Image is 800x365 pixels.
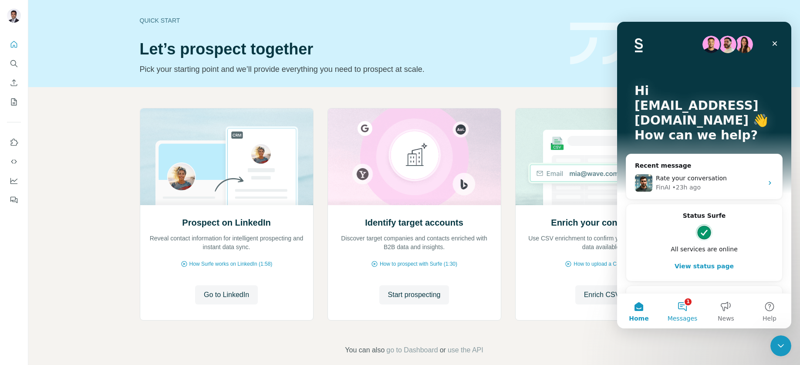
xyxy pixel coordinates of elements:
button: Use Surfe API [7,154,21,169]
span: Start prospecting [388,290,441,300]
span: Go to LinkedIn [204,290,249,300]
h2: Prospect on LinkedIn [182,216,270,229]
p: Use CSV enrichment to confirm you are using the best data available. [524,234,680,251]
img: banner [570,23,689,65]
button: My lists [7,94,21,110]
span: Enrich CSV [584,290,620,300]
p: Pick your starting point and we’ll provide everything you need to prospect at scale. [140,63,560,75]
button: Enrich CSV [575,285,629,304]
img: Prospect on LinkedIn [140,108,314,205]
h2: Enrich your contact lists [551,216,652,229]
button: Quick start [7,37,21,52]
button: Go to LinkedIn [195,285,258,304]
img: Enrich your contact lists [515,108,689,205]
iframe: To enrich screen reader interactions, please activate Accessibility in Grammarly extension settings [770,335,791,356]
button: use the API [448,345,483,355]
p: Reveal contact information for intelligent prospecting and instant data sync. [149,234,304,251]
img: Identify target accounts [327,108,501,205]
button: Start prospecting [379,285,449,304]
div: Quick start [140,16,560,25]
button: go to Dashboard [386,345,438,355]
p: Discover target companies and contacts enriched with B2B data and insights. [337,234,492,251]
button: Use Surfe on LinkedIn [7,135,21,150]
span: How to prospect with Surfe (1:30) [380,260,457,268]
button: Search [7,56,21,71]
span: How to upload a CSV (2:59) [574,260,638,268]
h2: Identify target accounts [365,216,463,229]
span: or [440,345,446,355]
button: Feedback [7,192,21,208]
button: Dashboard [7,173,21,189]
img: Avatar [7,9,21,23]
iframe: Intercom live chat [617,22,791,328]
span: How Surfe works on LinkedIn (1:58) [189,260,273,268]
h1: Let’s prospect together [140,41,560,58]
span: You can also [345,345,385,355]
button: Enrich CSV [7,75,21,91]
